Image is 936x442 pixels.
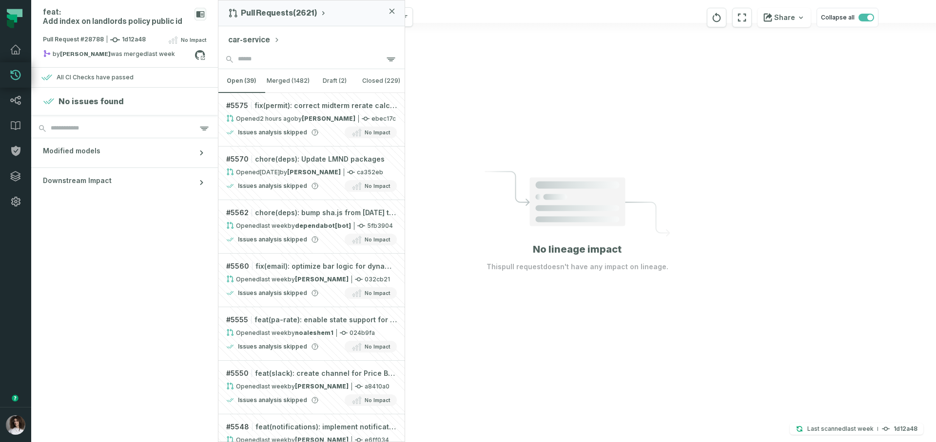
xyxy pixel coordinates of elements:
[43,176,112,185] span: Downstream Impact
[260,168,280,176] relative-time: Aug 27, 2025, 5:12 PM GMT+3
[218,69,265,92] button: open (39)
[365,129,390,136] span: No Impact
[226,329,333,337] div: Opened by
[226,261,397,271] div: # 5560
[295,276,349,283] strong: Danny Ofir (dannyofirlmnd)
[57,74,134,81] div: All CI Checks have passed
[226,154,397,164] div: # 5570
[181,36,206,44] span: No Impact
[43,50,195,61] div: by was merged
[226,208,397,218] div: # 5562
[255,368,397,378] span: feat(slack): create channel for Price Bridge bindable quotes
[228,34,280,46] button: car-service
[265,69,312,92] button: merged (1482)
[365,236,390,243] span: No Impact
[790,423,923,435] button: Last scanned[DATE] 4:58:46 PM1d12a48
[226,382,397,390] div: a8410a0
[226,422,397,432] div: # 5548
[533,242,622,256] h1: No lineage impact
[238,129,307,136] h4: Issues analysis skipped
[312,69,358,92] button: draft (2)
[226,329,397,337] div: 024b9fa
[254,315,397,325] span: feat(pa-rate): enable state support for PA in staging
[226,114,355,123] div: Opened by
[31,168,218,197] button: Downstream Impact
[218,93,405,147] button: #5575fix(permit): correct midterm rerate calculation for learners' permitsOpened[DATE] 1:18:12 PM...
[58,95,124,107] h4: No issues found
[255,208,397,218] span: chore(deps): bump sha.js from [DATE] to [DATE]
[238,182,307,190] h4: Issues analysis skipped
[807,424,874,434] p: Last scanned
[226,221,397,230] div: 5fb3904
[255,154,385,164] span: chore(deps): Update LMND packages
[226,168,341,176] div: Opened by
[255,422,397,432] span: feat(notifications): implement notifications client in car-service
[43,35,146,45] span: Pull Request #28788 1d12a48
[226,168,397,176] div: ca352eb
[255,208,397,218] div: chore(deps): bump sha.js from 2.4.11 to 2.4.12
[228,8,327,18] button: Pull Requests(2621)
[238,236,307,243] h4: Issues analysis skipped
[218,147,405,200] button: #5570chore(deps): Update LMND packagesOpened[DATE] 5:12:58 PMby[PERSON_NAME]ca352ebIssues analysi...
[255,261,397,271] span: fix(email): optimize bar logic for dynamic discounts
[218,361,405,414] button: #5550feat(slack): create channel for Price Bridge bindable quotesOpened[DATE] 10:25:25 PMby[PERSO...
[365,289,390,297] span: No Impact
[226,114,397,123] div: ebec17c
[6,415,25,435] img: avatar of Aluma Gelbard
[60,51,111,57] strong: Tomasz Stolarczyk (stolarczykt)
[295,329,333,336] strong: noaleshem1
[260,115,294,122] relative-time: Aug 28, 2025, 1:18 PM GMT+3
[218,307,405,361] button: #5555feat(pa-rate): enable state support for PA in stagingOpened[DATE] 4:40:20 PMbynoaleshem1024b...
[758,8,811,27] button: Share
[226,315,397,325] div: # 5555
[226,382,349,390] div: Opened by
[226,275,349,283] div: Opened by
[218,254,405,307] button: #5560fix(email): optimize bar logic for dynamic discountsOpened[DATE] 1:02:47 PMby[PERSON_NAME]03...
[43,146,100,156] span: Modified models
[226,368,397,378] div: # 5550
[147,50,175,57] relative-time: Aug 20, 2025, 4:53 PM GMT+3
[218,200,405,254] button: #5562chore(deps): bump sha.js from [DATE] to [DATE]Opened[DATE] 5:24:06 AMbydependabot[bot]5fb390...
[238,289,307,297] h4: Issues analysis skipped
[295,383,349,390] strong: Benny Brosh (BennyBrosh)
[31,138,218,167] button: Modified models
[260,222,288,229] relative-time: Aug 22, 2025, 5:24 AM GMT+3
[894,426,917,432] h4: 1d12a48
[358,69,405,92] button: closed (229)
[287,168,341,176] strong: Igor Shapiro (igorshapiro)
[487,262,668,272] p: This pull request doesn't have any impact on lineage.
[260,329,288,336] relative-time: Aug 19, 2025, 4:40 PM GMT+3
[43,8,191,26] div: feat: Add index on landlords policy public id
[238,343,307,350] h4: Issues analysis skipped
[194,49,206,61] a: View on github
[226,275,397,283] div: 032cb21
[817,8,878,27] button: Collapse all
[846,425,874,432] relative-time: Aug 20, 2025, 4:58 PM GMT+3
[238,396,307,404] h4: Issues analysis skipped
[295,222,351,229] strong: dependabot[bot]
[254,101,397,110] span: fix(permit): correct midterm rerate calculation for learners' permits
[260,383,288,390] relative-time: Aug 18, 2025, 10:25 PM GMT+3
[11,394,19,403] div: Tooltip anchor
[365,343,390,350] span: No Impact
[226,101,397,110] div: # 5575
[260,276,288,283] relative-time: Aug 21, 2025, 1:02 PM GMT+3
[226,221,351,230] div: Opened by
[365,182,390,190] span: No Impact
[302,115,355,122] strong: Ariela-Lahav
[365,396,390,404] span: No Impact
